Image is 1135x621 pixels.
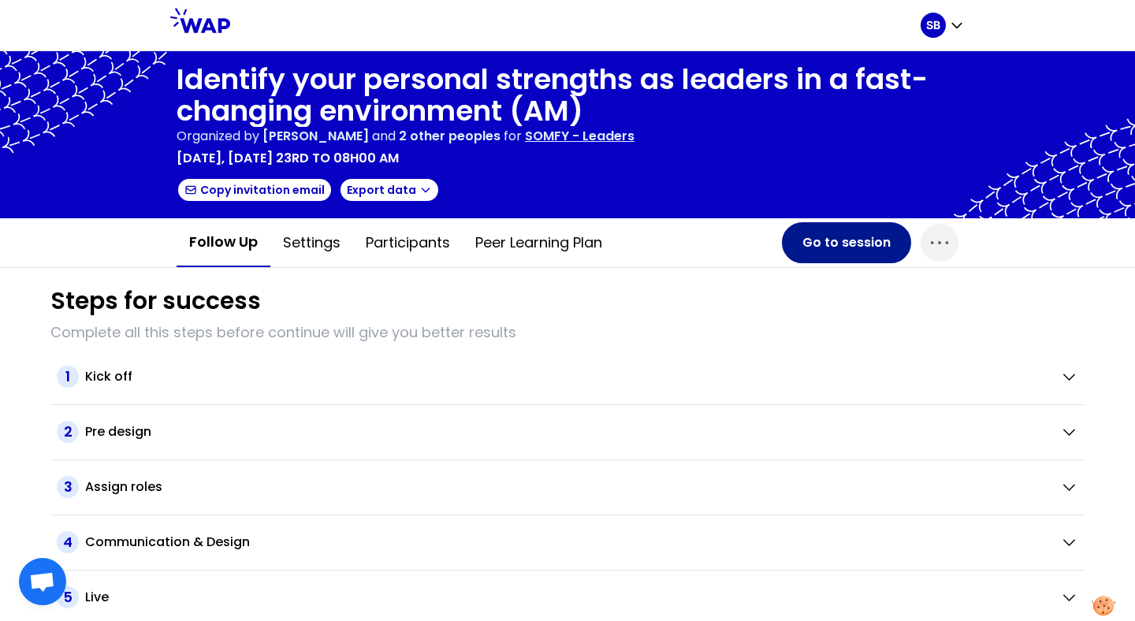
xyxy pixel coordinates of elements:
[399,127,501,145] span: 2 other peoples
[85,533,250,552] h2: Communication & Design
[50,322,1085,344] p: Complete all this steps before continue will give you better results
[921,13,965,38] button: SB
[177,149,399,168] p: [DATE], [DATE] 23rd to 08h00 am
[57,421,1078,443] button: 2Pre design
[85,478,162,496] h2: Assign roles
[57,476,79,498] span: 3
[339,177,440,203] button: Export data
[463,219,615,266] button: Peer learning plan
[57,366,1078,388] button: 1Kick off
[782,222,911,263] button: Go to session
[57,531,79,553] span: 4
[85,422,151,441] h2: Pre design
[57,586,79,608] span: 5
[177,127,259,146] p: Organized by
[353,219,463,266] button: Participants
[85,588,109,607] h2: Live
[57,366,79,388] span: 1
[57,586,1078,608] button: 5Live
[19,558,66,605] a: Open chat
[525,127,634,146] p: SOMFY - Leaders
[50,287,261,315] h1: Steps for success
[57,476,1078,498] button: 3Assign roles
[85,367,132,386] h2: Kick off
[177,64,958,127] h1: Identify your personal strengths as leaders in a fast-changing environment (AM)
[262,127,369,145] span: [PERSON_NAME]
[177,218,270,267] button: Follow up
[57,531,1078,553] button: 4Communication & Design
[262,127,501,146] p: and
[270,219,353,266] button: Settings
[177,177,333,203] button: Copy invitation email
[57,421,79,443] span: 2
[504,127,522,146] p: for
[926,17,940,33] p: SB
